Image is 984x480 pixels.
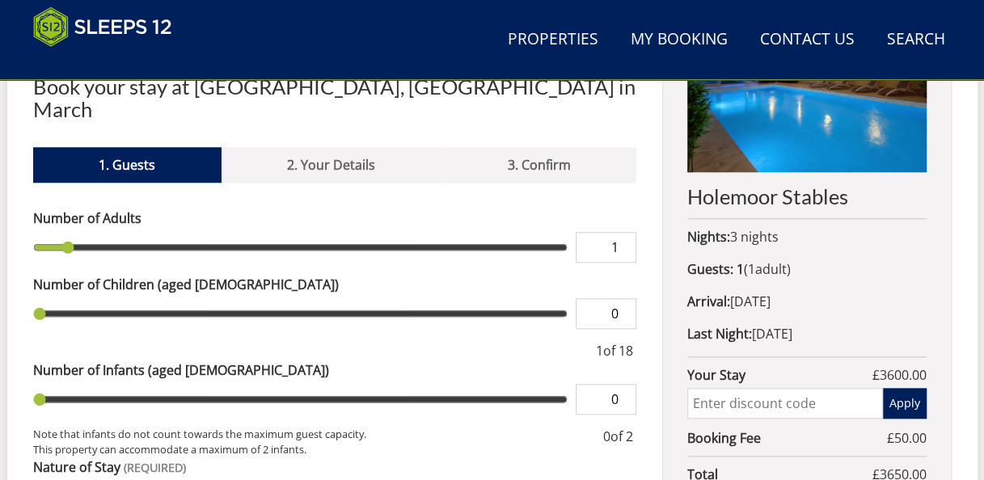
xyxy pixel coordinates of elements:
span: 0 [603,427,610,445]
span: ( ) [737,260,791,278]
span: £ [887,428,927,448]
strong: Arrival: [687,293,730,310]
small: Note that infants do not count towards the maximum guest capacity. This property can accommodate ... [33,427,588,457]
strong: Guests: [687,260,733,278]
strong: Last Night: [687,325,752,343]
span: 3600.00 [880,366,927,384]
strong: 1 [737,260,744,278]
a: 3. Confirm [441,147,636,183]
span: 1 [596,342,603,360]
p: [DATE] [687,324,926,343]
span: 1 [748,260,755,278]
label: Number of Adults [33,208,637,228]
button: Apply [883,388,927,419]
a: 1. Guests [33,147,222,183]
h2: Book your stay at [GEOGRAPHIC_DATA], [GEOGRAPHIC_DATA] in March [33,75,637,120]
a: Contact Us [754,22,861,58]
img: An image of 'Holemoor Stables' [687,19,926,173]
div: of 18 [593,341,636,360]
p: 3 nights [687,227,926,246]
p: [DATE] [687,292,926,311]
input: Enter discount code [687,388,882,419]
iframe: Customer reviews powered by Trustpilot [25,57,195,70]
h2: Holemoor Stables [687,185,926,208]
span: adult [748,260,787,278]
strong: Your Stay [687,365,872,385]
span: £ [872,365,927,385]
label: Number of Children (aged [DEMOGRAPHIC_DATA]) [33,275,637,294]
label: Nature of Stay [33,457,637,477]
strong: Nights: [687,228,730,246]
strong: Booking Fee [687,428,886,448]
div: of 2 [600,427,636,457]
label: Number of Infants (aged [DEMOGRAPHIC_DATA]) [33,360,637,380]
a: Search [881,22,952,58]
a: 2. Your Details [222,147,441,183]
img: Sleeps 12 [33,6,172,47]
a: My Booking [624,22,734,58]
a: Properties [501,22,605,58]
span: 50.00 [894,429,927,447]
